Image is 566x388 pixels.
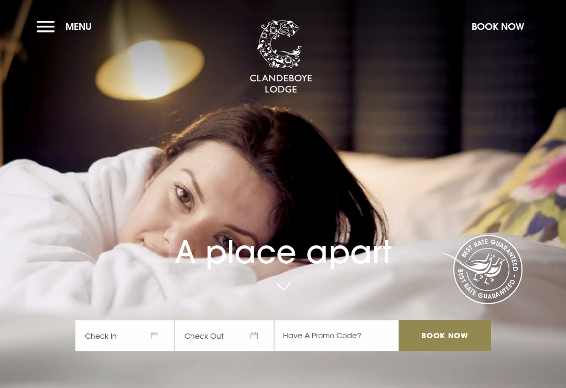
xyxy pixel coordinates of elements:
span: Check In [75,320,175,351]
span: Menu [66,20,92,33]
span: Check Out [175,320,274,351]
input: Book Now [399,320,491,351]
img: Clandeboye Lodge [249,20,312,94]
input: Have A Promo Code? [274,320,399,351]
button: Book Now [466,15,529,38]
h1: A place apart [75,210,491,271]
button: Menu [37,15,97,38]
